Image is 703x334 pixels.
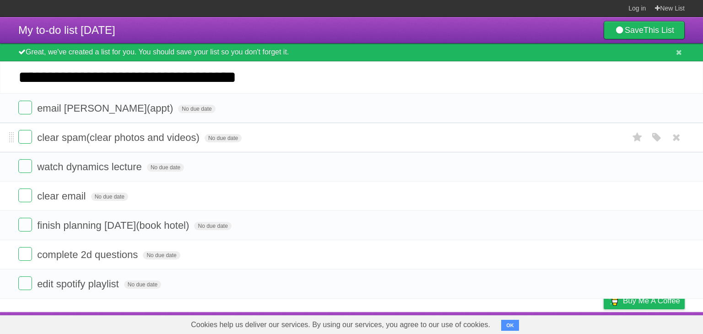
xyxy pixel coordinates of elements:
label: Done [18,218,32,232]
label: Done [18,276,32,290]
span: complete 2d questions [37,249,140,260]
img: Buy me a coffee [608,293,621,308]
a: Privacy [592,314,616,332]
span: No due date [91,193,128,201]
button: OK [501,320,519,331]
label: Done [18,247,32,261]
span: watch dynamics lecture [37,161,144,172]
span: No due date [194,222,231,230]
span: Cookies help us deliver our services. By using our services, you agree to our use of cookies. [182,316,499,334]
span: No due date [147,163,184,172]
span: clear email [37,190,88,202]
a: Terms [561,314,581,332]
a: SaveThis List [604,21,685,39]
label: Done [18,130,32,144]
a: About [482,314,501,332]
span: clear spam(clear photos and videos) [37,132,202,143]
a: Developers [512,314,549,332]
span: My to-do list [DATE] [18,24,115,36]
a: Buy me a coffee [604,292,685,309]
span: No due date [205,134,242,142]
span: email [PERSON_NAME](appt) [37,102,175,114]
span: No due date [178,105,215,113]
label: Done [18,189,32,202]
b: This List [644,26,674,35]
span: No due date [143,251,180,259]
span: edit spotify playlist [37,278,121,290]
span: finish planning [DATE](book hotel) [37,220,191,231]
label: Done [18,101,32,114]
a: Suggest a feature [627,314,685,332]
label: Done [18,159,32,173]
span: Buy me a coffee [623,293,680,309]
label: Star task [629,130,646,145]
span: No due date [124,280,161,289]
